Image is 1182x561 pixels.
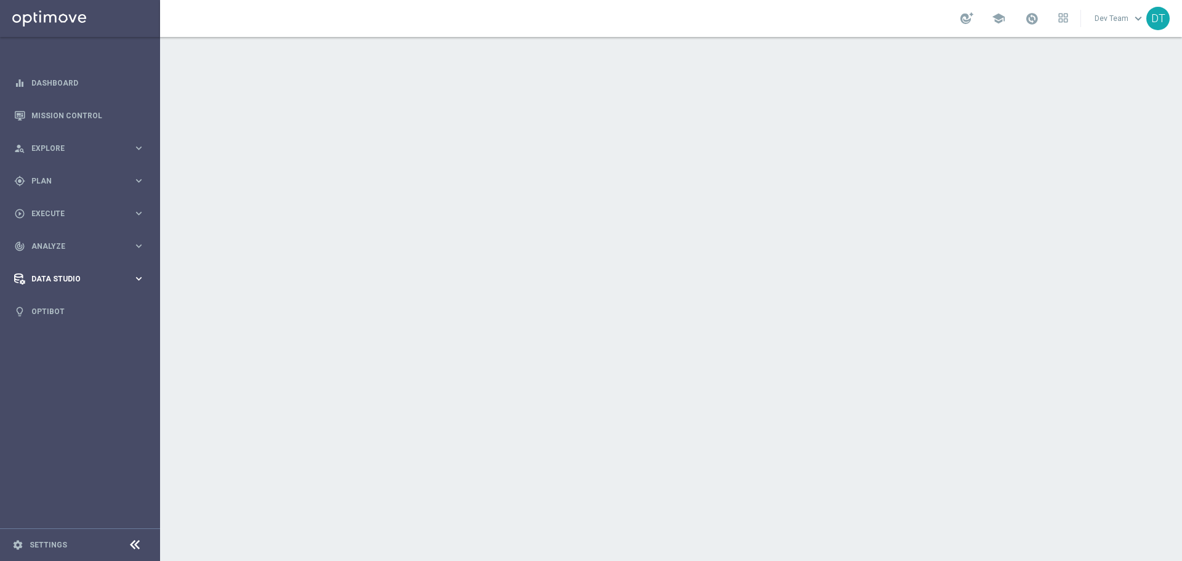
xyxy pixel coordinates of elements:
[31,145,133,152] span: Explore
[14,295,145,328] div: Optibot
[14,176,25,187] i: gps_fixed
[14,274,145,284] button: Data Studio keyboard_arrow_right
[1093,9,1146,28] a: Dev Teamkeyboard_arrow_down
[14,176,133,187] div: Plan
[133,273,145,285] i: keyboard_arrow_right
[31,99,145,132] a: Mission Control
[14,143,133,154] div: Explore
[14,143,25,154] i: person_search
[31,295,145,328] a: Optibot
[12,539,23,551] i: settings
[14,208,25,219] i: play_circle_outline
[133,142,145,154] i: keyboard_arrow_right
[133,240,145,252] i: keyboard_arrow_right
[31,275,133,283] span: Data Studio
[992,12,1005,25] span: school
[14,67,145,99] div: Dashboard
[14,306,25,317] i: lightbulb
[31,210,133,217] span: Execute
[31,177,133,185] span: Plan
[14,78,25,89] i: equalizer
[14,241,145,251] button: track_changes Analyze keyboard_arrow_right
[31,243,133,250] span: Analyze
[14,273,133,285] div: Data Studio
[14,111,145,121] button: Mission Control
[14,176,145,186] button: gps_fixed Plan keyboard_arrow_right
[30,541,67,549] a: Settings
[14,307,145,317] button: lightbulb Optibot
[14,78,145,88] button: equalizer Dashboard
[14,241,133,252] div: Analyze
[1146,7,1170,30] div: DT
[14,208,133,219] div: Execute
[14,143,145,153] button: person_search Explore keyboard_arrow_right
[133,175,145,187] i: keyboard_arrow_right
[14,241,25,252] i: track_changes
[133,208,145,219] i: keyboard_arrow_right
[14,209,145,219] button: play_circle_outline Execute keyboard_arrow_right
[14,99,145,132] div: Mission Control
[1132,12,1145,25] span: keyboard_arrow_down
[31,67,145,99] a: Dashboard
